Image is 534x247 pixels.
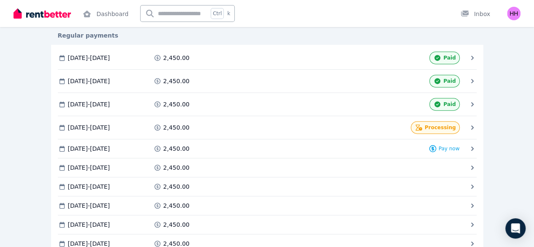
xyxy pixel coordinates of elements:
[461,10,490,18] div: Inbox
[443,78,455,84] span: Paid
[443,54,455,61] span: Paid
[68,100,110,109] span: [DATE] - [DATE]
[163,163,190,172] span: 2,450.00
[439,145,460,152] span: Pay now
[68,123,110,132] span: [DATE] - [DATE]
[163,220,190,229] span: 2,450.00
[68,77,110,85] span: [DATE] - [DATE]
[227,10,230,17] span: k
[163,182,190,191] span: 2,450.00
[14,7,71,20] img: RentBetter
[443,101,455,108] span: Paid
[68,144,110,153] span: [DATE] - [DATE]
[507,7,520,20] img: Huijie Hu
[68,163,110,172] span: [DATE] - [DATE]
[425,124,456,131] span: Processing
[163,144,190,153] span: 2,450.00
[68,201,110,210] span: [DATE] - [DATE]
[163,201,190,210] span: 2,450.00
[163,123,190,132] span: 2,450.00
[163,54,190,62] span: 2,450.00
[51,31,483,40] div: Regular payments
[505,218,526,239] div: Open Intercom Messenger
[68,182,110,191] span: [DATE] - [DATE]
[163,100,190,109] span: 2,450.00
[68,54,110,62] span: [DATE] - [DATE]
[211,8,224,19] span: Ctrl
[68,220,110,229] span: [DATE] - [DATE]
[163,77,190,85] span: 2,450.00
